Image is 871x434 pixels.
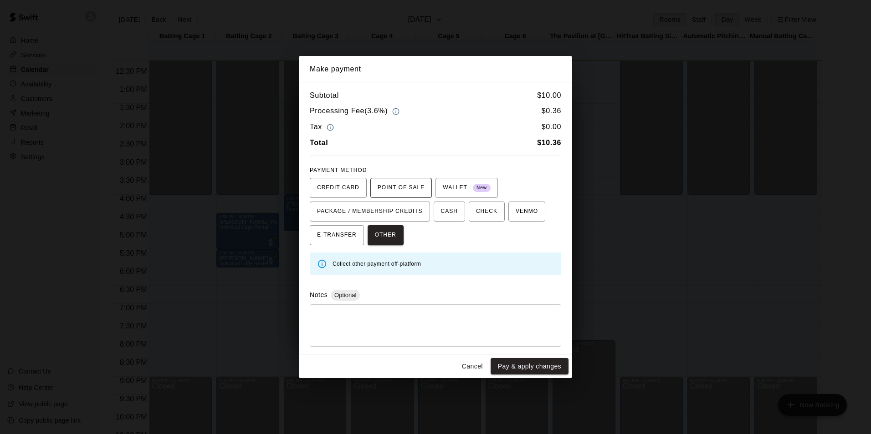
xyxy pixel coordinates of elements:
h2: Make payment [299,56,572,82]
span: CHECK [476,204,497,219]
label: Notes [310,291,328,298]
h6: Processing Fee ( 3.6% ) [310,105,402,117]
span: OTHER [375,228,396,242]
button: CASH [434,202,465,222]
b: $ 10.36 [537,139,561,146]
span: E-TRANSFER [317,228,357,242]
h6: $ 0.00 [542,121,561,133]
button: OTHER [368,225,404,245]
span: PACKAGE / MEMBERSHIP CREDITS [317,204,423,219]
button: VENMO [508,202,545,222]
b: Total [310,139,328,146]
button: PACKAGE / MEMBERSHIP CREDITS [310,202,430,222]
button: CREDIT CARD [310,178,367,198]
span: CASH [441,204,458,219]
button: E-TRANSFER [310,225,364,245]
span: CREDIT CARD [317,181,359,195]
span: Optional [331,292,360,298]
button: Cancel [458,358,487,375]
span: New [473,182,491,194]
h6: $ 0.36 [542,105,561,117]
span: Collect other payment off-platform [333,261,421,267]
span: VENMO [516,204,538,219]
span: PAYMENT METHOD [310,167,367,173]
button: Pay & apply changes [491,358,569,375]
span: POINT OF SALE [378,181,425,195]
button: CHECK [469,202,505,222]
h6: Tax [310,121,336,133]
h6: $ 10.00 [537,90,561,101]
h6: Subtotal [310,90,339,101]
button: WALLET New [435,178,498,198]
span: WALLET [443,181,491,195]
button: POINT OF SALE [370,178,432,198]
